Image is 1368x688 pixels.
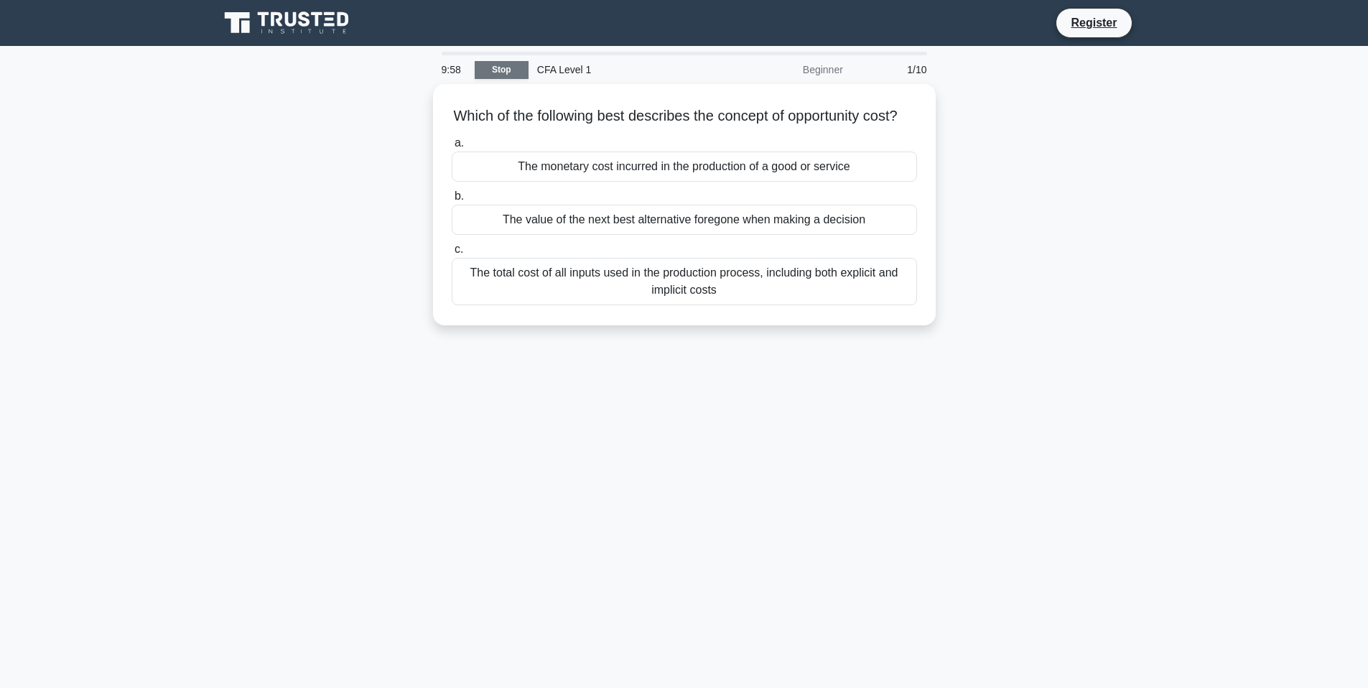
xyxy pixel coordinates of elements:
div: The value of the next best alternative foregone when making a decision [452,205,917,235]
div: 9:58 [433,55,475,84]
div: CFA Level 1 [529,55,726,84]
span: c. [455,243,463,255]
span: b. [455,190,464,202]
div: Beginner [726,55,852,84]
h5: Which of the following best describes the concept of opportunity cost? [450,107,918,126]
div: 1/10 [852,55,936,84]
div: The monetary cost incurred in the production of a good or service [452,152,917,182]
span: a. [455,136,464,149]
div: The total cost of all inputs used in the production process, including both explicit and implicit... [452,258,917,305]
a: Stop [475,61,529,79]
a: Register [1062,14,1125,32]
